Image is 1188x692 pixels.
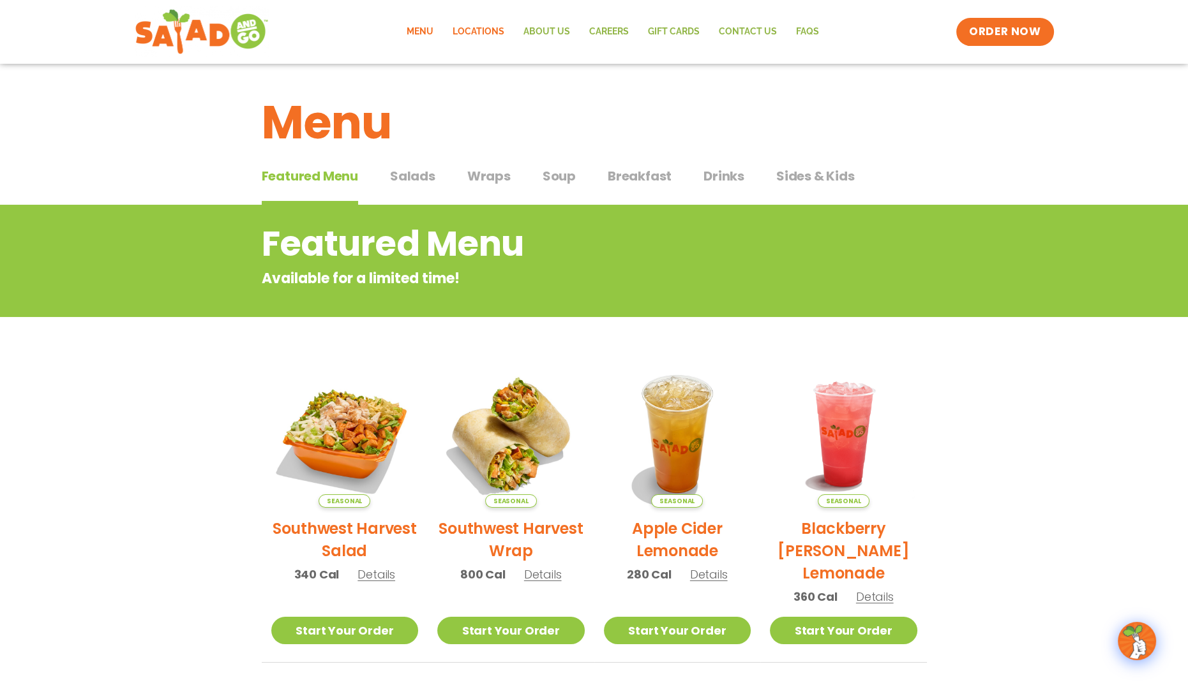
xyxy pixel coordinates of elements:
a: Careers [580,17,638,47]
a: Menu [397,17,443,47]
img: Product photo for Southwest Harvest Wrap [437,360,585,508]
span: ORDER NOW [969,24,1041,40]
img: new-SAG-logo-768×292 [135,6,269,57]
p: Available for a limited time! [262,268,824,289]
span: 800 Cal [460,566,506,583]
a: GIFT CARDS [638,17,709,47]
span: Salads [390,166,435,186]
a: Start Your Order [271,617,419,644]
span: 280 Cal [627,566,672,583]
a: Locations [443,17,514,47]
h2: Featured Menu [262,218,824,270]
span: Drinks [703,166,744,186]
h2: Apple Cider Lemonade [604,517,751,562]
span: Sides & Kids [776,166,855,186]
span: Featured Menu [262,166,358,186]
span: Seasonal [651,494,703,508]
h1: Menu [262,88,927,157]
span: 360 Cal [793,588,838,605]
span: Seasonal [818,494,869,508]
nav: Menu [397,17,829,47]
h2: Southwest Harvest Wrap [437,517,585,562]
span: Soup [543,166,576,186]
h2: Southwest Harvest Salad [271,517,419,562]
h2: Blackberry [PERSON_NAME] Lemonade [770,517,917,584]
div: Tabbed content [262,162,927,205]
span: Seasonal [485,494,537,508]
img: wpChatIcon [1119,623,1155,659]
span: Details [690,566,728,582]
span: Details [524,566,562,582]
a: Start Your Order [437,617,585,644]
a: Start Your Order [604,617,751,644]
span: Wraps [467,166,511,186]
span: Details [856,589,894,605]
span: 340 Cal [294,566,340,583]
img: Product photo for Southwest Harvest Salad [271,360,419,508]
span: Breakfast [608,166,672,186]
span: Seasonal [319,494,370,508]
img: Product photo for Blackberry Bramble Lemonade [770,360,917,508]
span: Details [357,566,395,582]
a: Start Your Order [770,617,917,644]
a: FAQs [786,17,829,47]
a: About Us [514,17,580,47]
img: Product photo for Apple Cider Lemonade [604,360,751,508]
a: Contact Us [709,17,786,47]
a: ORDER NOW [956,18,1053,46]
